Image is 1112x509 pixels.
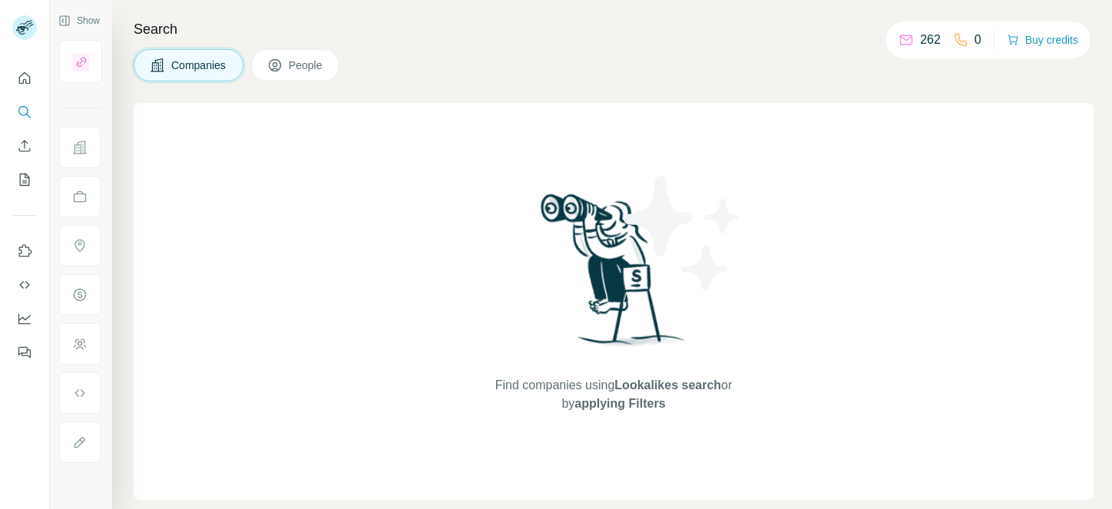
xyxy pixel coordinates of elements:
[48,9,111,32] button: Show
[614,378,721,392] span: Lookalikes search
[12,271,37,299] button: Use Surfe API
[12,339,37,366] button: Feedback
[920,31,941,49] p: 262
[12,98,37,126] button: Search
[534,190,693,361] img: Surfe Illustration - Woman searching with binoculars
[12,237,37,265] button: Use Surfe on LinkedIn
[134,18,1094,40] h4: Search
[12,166,37,193] button: My lists
[171,58,227,73] span: Companies
[12,64,37,92] button: Quick start
[491,376,736,413] span: Find companies using or by
[975,31,981,49] p: 0
[289,58,324,73] span: People
[574,397,665,410] span: applying Filters
[1007,29,1078,51] button: Buy credits
[12,305,37,332] button: Dashboard
[614,164,752,302] img: Surfe Illustration - Stars
[12,132,37,160] button: Enrich CSV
